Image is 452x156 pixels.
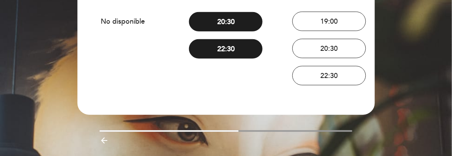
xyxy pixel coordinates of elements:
[189,12,263,31] button: 20:30
[292,66,366,85] button: 22:30
[189,39,263,59] button: 22:30
[100,136,109,145] i: arrow_backward
[292,12,366,31] button: 19:00
[292,39,366,58] button: 20:30
[86,12,160,31] button: No disponible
